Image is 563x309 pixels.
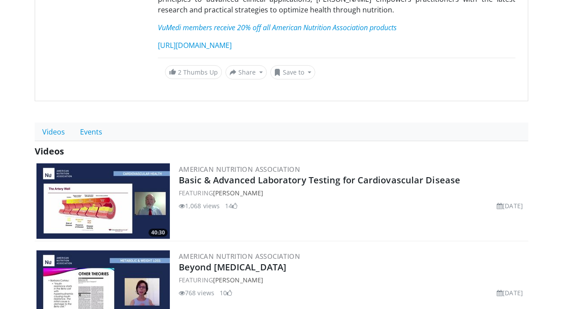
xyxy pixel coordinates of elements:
[165,65,222,79] a: 2 Thumbs Up
[36,163,170,239] img: a5eb0618-de12-4235-b314-96fd9be03728.300x170_q85_crop-smart_upscale.jpg
[270,65,316,79] button: Save to
[35,123,72,141] a: Videos
[179,275,527,285] div: FEATURING
[158,23,397,32] a: VuMedi members receive 20% off all American Nutrition Association products
[225,65,267,79] button: Share
[158,40,232,50] a: [URL][DOMAIN_NAME]
[149,229,168,237] span: 40:30
[178,68,181,76] span: 2
[179,252,300,261] a: American Nutrition Association
[35,145,64,157] span: Videos
[213,276,263,284] a: [PERSON_NAME]
[220,288,232,297] li: 10
[497,288,523,297] li: [DATE]
[72,123,110,141] a: Events
[179,174,460,186] a: Basic & Advanced Laboratory Testing for Cardiovascular Disease
[179,165,300,174] a: American Nutrition Association
[225,201,237,210] li: 14
[179,188,527,198] div: FEATURING
[497,201,523,210] li: [DATE]
[179,201,220,210] li: 1,068 views
[179,261,286,273] a: Beyond [MEDICAL_DATA]
[213,189,263,197] a: [PERSON_NAME]
[179,288,214,297] li: 768 views
[36,163,170,239] a: 40:30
